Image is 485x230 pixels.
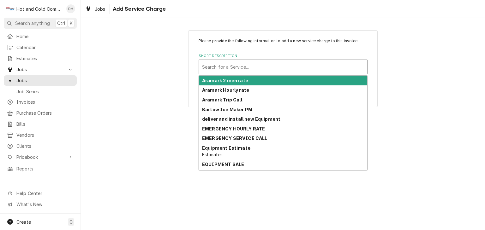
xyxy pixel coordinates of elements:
a: Reports [4,164,77,174]
strong: Aramark 2 men rate [202,78,248,83]
span: Jobs [95,6,105,12]
div: Short Description [199,54,368,74]
a: Go to Help Center [4,188,77,198]
span: Create [16,219,31,225]
span: Vendors [16,132,74,138]
a: Home [4,31,77,42]
span: C [69,219,73,225]
a: Job Series [4,86,77,97]
span: Purchase Orders [16,110,74,116]
div: DH [66,4,75,13]
p: Please provide the following information to add a new service charge to this invoice: [199,38,368,44]
a: Jobs [83,4,108,14]
div: Line Item Create/Update Form [199,38,368,74]
span: Search anything [15,20,50,26]
strong: Aramark Trip Call [202,97,242,102]
span: Jobs [16,77,74,84]
strong: EMERGENCY SERVICE CALL [202,135,267,141]
span: Job Series [16,88,74,95]
a: Go to Jobs [4,64,77,75]
a: Go to What's New [4,199,77,210]
span: Add Service Charge [111,5,166,13]
a: Bills [4,119,77,129]
strong: deliver and install new Equipment [202,116,280,122]
strong: Aramark Hourly rate [202,87,249,93]
div: Hot and Cold Commercial Kitchens, Inc. [16,6,63,12]
strong: EMERGENCY HOURLY RATE [202,126,265,131]
span: Jobs [16,66,64,73]
button: Search anythingCtrlK [4,18,77,29]
div: H [6,4,15,13]
span: Help Center [16,190,73,197]
strong: EQUIPMENT SALE [202,162,244,167]
a: Invoices [4,97,77,107]
span: Clients [16,143,74,149]
span: K [70,20,73,26]
span: Pricebook [16,154,64,160]
span: Ctrl [57,20,65,26]
label: Short Description [199,54,368,59]
span: Invoices [16,99,74,105]
a: Vendors [4,130,77,140]
span: Bills [16,121,74,127]
a: Calendar [4,42,77,53]
span: Estimates [16,55,74,62]
strong: Equipment Estimate [202,145,250,151]
strong: Bartow Ice Maker PM [202,107,252,112]
span: Calendar [16,44,74,51]
a: Go to Pricebook [4,152,77,162]
a: Jobs [4,75,77,86]
a: Purchase Orders [4,108,77,118]
span: Estimates [202,152,223,157]
a: Clients [4,141,77,151]
div: Line Item Create/Update [188,30,378,107]
a: Estimates [4,53,77,64]
div: Hot and Cold Commercial Kitchens, Inc.'s Avatar [6,4,15,13]
span: What's New [16,201,73,208]
div: Daryl Harris's Avatar [66,4,75,13]
span: Home [16,33,74,40]
span: Reports [16,165,74,172]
